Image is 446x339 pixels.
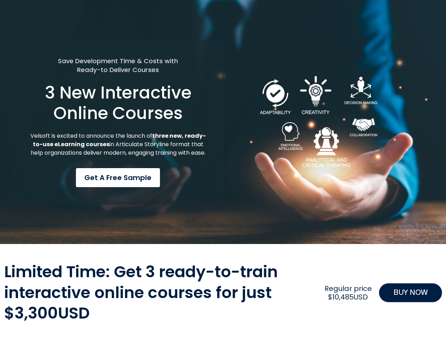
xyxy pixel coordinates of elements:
strong: three new, ready-to-use eLearning courses [33,132,206,148]
h2: Limited Time: Get 3 ready-to-train interactive online courses for just $3,300USD [4,262,318,324]
a: Get a Free Sample [76,168,160,188]
span: BUY NOW [393,287,428,298]
h5: Save Development Time & Costs with Ready-to Deliver Courses [29,56,207,74]
a: BUY NOW [379,283,442,302]
h2: Regular price $10,485USD [321,284,375,301]
h1: 3 New Interactive Online Courses [29,83,207,123]
span: Get a Free Sample [84,172,151,183]
p: Velsoft is excited to announce the launch of in Articulate Storyline format that help organizatio... [29,132,207,157]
